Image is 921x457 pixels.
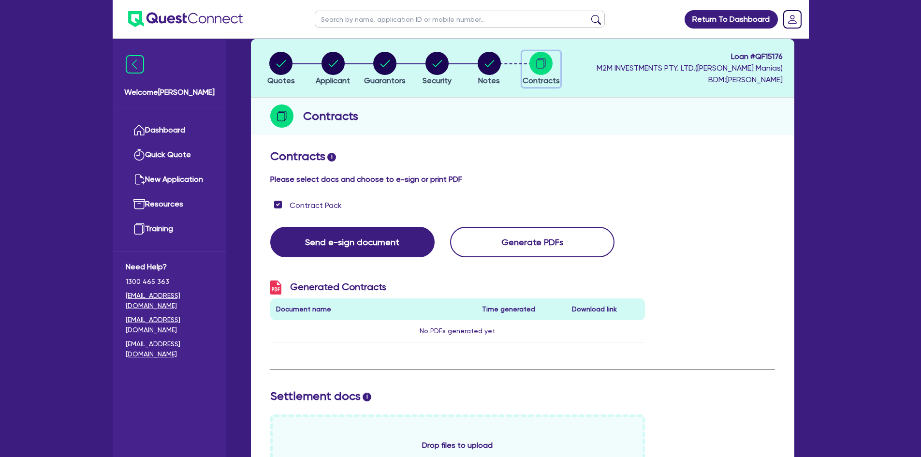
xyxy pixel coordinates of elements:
a: Training [126,217,213,241]
span: 1300 465 363 [126,277,213,287]
span: Drop files to upload [422,440,493,451]
span: Quotes [267,76,295,85]
a: New Application [126,167,213,192]
img: icon-menu-close [126,55,144,74]
button: Guarantors [364,51,406,87]
span: Need Help? [126,261,213,273]
span: Welcome [PERSON_NAME] [124,87,215,98]
img: quest-connect-logo-blue [128,11,243,27]
h2: Contracts [303,107,358,125]
td: No PDFs generated yet [270,320,645,342]
a: Dropdown toggle [780,7,805,32]
img: step-icon [270,104,293,128]
button: Security [422,51,452,87]
button: Contracts [522,51,560,87]
a: [EMAIL_ADDRESS][DOMAIN_NAME] [126,315,213,335]
span: Security [423,76,452,85]
img: new-application [133,174,145,185]
h2: Settlement docs [270,389,775,403]
h3: Generated Contracts [270,280,645,295]
a: Quick Quote [126,143,213,167]
a: Dashboard [126,118,213,143]
img: resources [133,198,145,210]
span: i [363,393,371,401]
a: Resources [126,192,213,217]
a: Return To Dashboard [685,10,778,29]
span: Contracts [523,76,560,85]
button: Applicant [315,51,351,87]
a: [EMAIL_ADDRESS][DOMAIN_NAME] [126,291,213,311]
span: i [327,153,336,162]
button: Send e-sign document [270,227,435,257]
button: Generate PDFs [450,227,614,257]
th: Download link [566,298,645,320]
span: Loan # QF15176 [597,51,783,62]
input: Search by name, application ID or mobile number... [315,11,605,28]
th: Document name [270,298,477,320]
h2: Contracts [270,149,775,163]
a: [EMAIL_ADDRESS][DOMAIN_NAME] [126,339,213,359]
span: BDM: [PERSON_NAME] [597,74,783,86]
span: Applicant [316,76,350,85]
img: icon-pdf [270,280,281,295]
span: Guarantors [364,76,406,85]
img: quick-quote [133,149,145,161]
span: Notes [478,76,500,85]
h4: Please select docs and choose to e-sign or print PDF [270,175,775,184]
button: Notes [477,51,501,87]
th: Time generated [476,298,566,320]
label: Contract Pack [290,200,342,211]
img: training [133,223,145,235]
button: Quotes [267,51,295,87]
span: M2M INVESTMENTS PTY. LTD. ( [PERSON_NAME] Manias ) [597,63,783,73]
